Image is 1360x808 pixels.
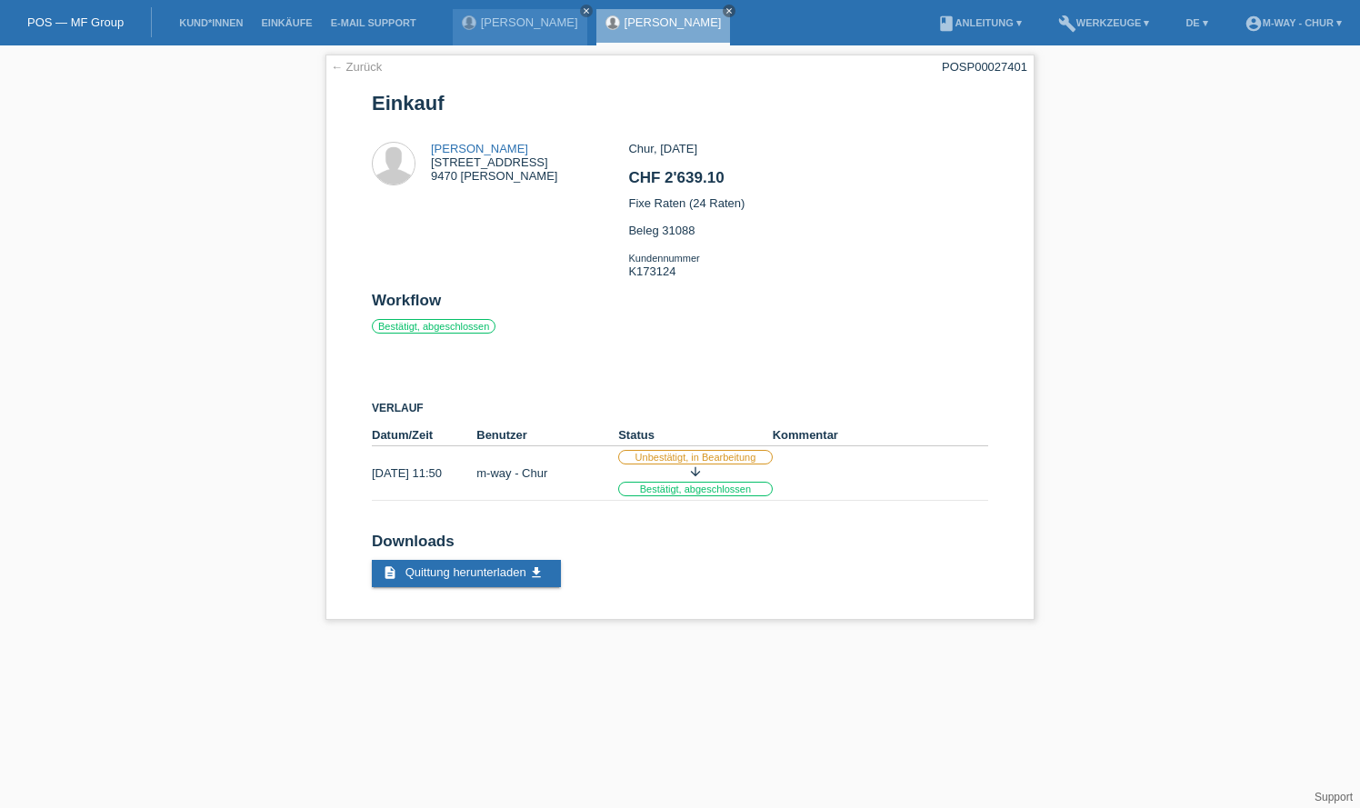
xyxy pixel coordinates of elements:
[372,319,495,334] label: Bestätigt, abgeschlossen
[27,15,124,29] a: POS — MF Group
[476,424,618,446] th: Benutzer
[331,60,382,74] a: ← Zurück
[252,17,321,28] a: Einkäufe
[431,142,557,183] div: [STREET_ADDRESS] 9470 [PERSON_NAME]
[1176,17,1216,28] a: DE ▾
[383,565,397,580] i: description
[725,6,734,15] i: close
[372,533,988,560] h2: Downloads
[628,253,699,264] span: Kundennummer
[481,15,578,29] a: [PERSON_NAME]
[618,424,773,446] th: Status
[1315,791,1353,803] a: Support
[476,446,618,501] td: m-way - Chur
[618,482,773,496] label: Bestätigt, abgeschlossen
[1049,17,1159,28] a: buildWerkzeuge ▾
[942,60,1027,74] div: POSP00027401
[431,142,528,155] a: [PERSON_NAME]
[372,446,476,501] td: [DATE] 11:50
[372,560,561,587] a: description Quittung herunterladen get_app
[372,402,988,415] h3: Verlauf
[405,565,526,579] span: Quittung herunterladen
[529,565,544,580] i: get_app
[723,5,735,17] a: close
[580,5,593,17] a: close
[1235,17,1351,28] a: account_circlem-way - Chur ▾
[372,92,988,115] h1: Einkauf
[1058,15,1076,33] i: build
[937,15,955,33] i: book
[322,17,425,28] a: E-Mail Support
[582,6,591,15] i: close
[372,292,988,319] h2: Workflow
[170,17,252,28] a: Kund*innen
[372,424,476,446] th: Datum/Zeit
[928,17,1031,28] a: bookAnleitung ▾
[773,424,988,446] th: Kommentar
[1245,15,1263,33] i: account_circle
[628,169,987,196] h2: CHF 2'639.10
[628,142,987,292] div: Chur, [DATE] Fixe Raten (24 Raten) Beleg 31088 K173124
[625,15,722,29] a: [PERSON_NAME]
[688,464,703,479] i: arrow_downward
[618,450,773,464] label: Unbestätigt, in Bearbeitung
